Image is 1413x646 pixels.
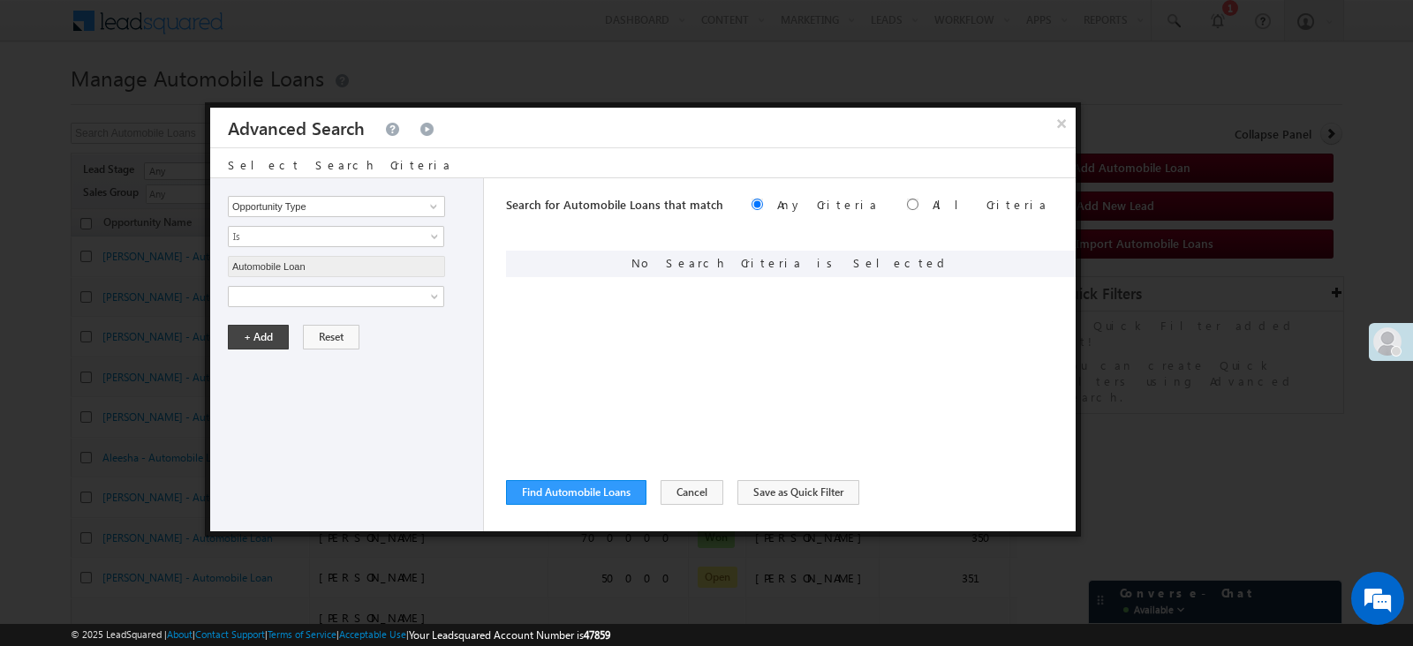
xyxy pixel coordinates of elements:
span: © 2025 LeadSquared | | | | | [71,627,610,643]
button: × [1047,108,1076,139]
input: Type to Search [228,196,445,217]
span: Search for Automobile Loans that match [506,197,723,212]
a: Show All Items [420,198,442,215]
span: Is [229,229,420,244]
button: Reset [303,325,359,349]
img: d_60004797649_company_0_60004797649 [30,93,74,116]
textarea: Type your message and hit 'Enter' [23,163,322,492]
span: Select Search Criteria [228,157,452,172]
em: Start Chat [240,507,321,531]
div: Chat with us now [92,93,297,116]
div: No Search Criteria is Selected [506,251,1076,277]
button: Find Automobile Loans [506,480,646,505]
button: Cancel [661,480,723,505]
a: Acceptable Use [339,628,406,640]
label: Any Criteria [777,197,879,212]
input: Type to Search [228,256,445,277]
span: Your Leadsquared Account Number is [409,628,610,642]
a: Contact Support [195,628,265,640]
button: + Add [228,325,289,349]
span: 47859 [584,628,610,642]
a: Terms of Service [268,628,336,640]
button: Save as Quick Filter [737,480,859,505]
div: Minimize live chat window [290,9,332,51]
label: All Criteria [933,197,1048,212]
a: About [167,628,193,640]
h3: Advanced Search [228,108,365,147]
a: Is [228,226,444,247]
